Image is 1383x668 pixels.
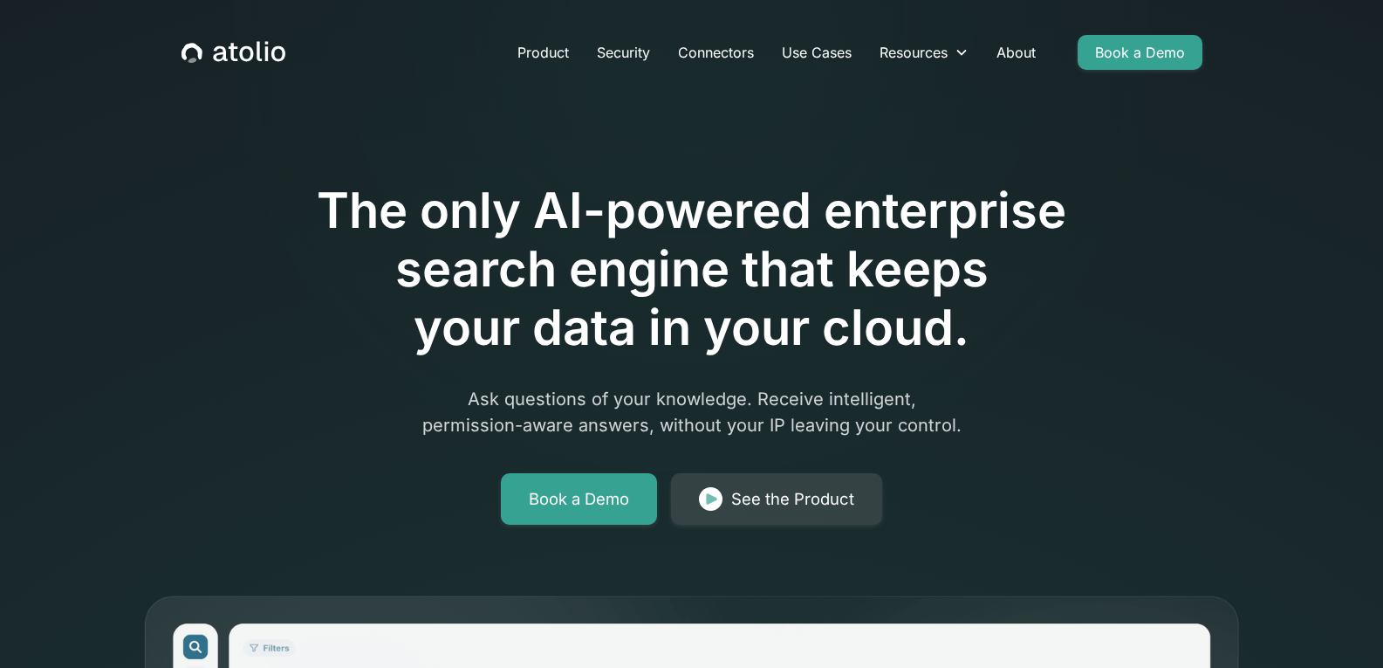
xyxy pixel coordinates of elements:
[503,35,583,70] a: Product
[357,386,1027,438] p: Ask questions of your knowledge. Receive intelligent, permission-aware answers, without your IP l...
[664,35,768,70] a: Connectors
[731,487,854,512] div: See the Product
[583,35,664,70] a: Security
[768,35,866,70] a: Use Cases
[501,473,657,526] a: Book a Demo
[866,35,982,70] div: Resources
[245,182,1139,358] h1: The only AI-powered enterprise search engine that keeps your data in your cloud.
[982,35,1050,70] a: About
[671,473,882,526] a: See the Product
[880,42,948,63] div: Resources
[1078,35,1202,70] a: Book a Demo
[181,41,285,64] a: home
